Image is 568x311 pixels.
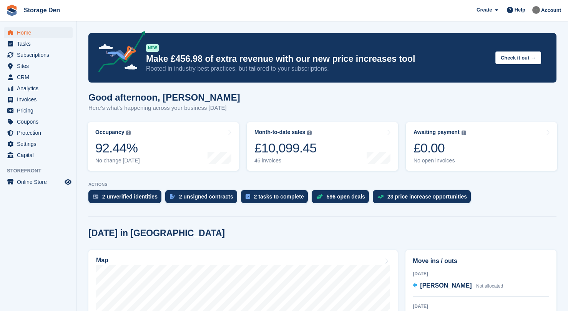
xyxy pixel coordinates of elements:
[96,257,108,264] h2: Map
[95,140,140,156] div: 92.44%
[4,94,73,105] a: menu
[406,122,557,171] a: Awaiting payment £0.00 No open invoices
[17,61,63,71] span: Sites
[4,27,73,38] a: menu
[93,194,98,199] img: verify_identity-adf6edd0f0f0b5bbfe63781bf79b02c33cf7c696d77639b501bdc392416b5a36.svg
[17,50,63,60] span: Subscriptions
[88,92,240,103] h1: Good afternoon, [PERSON_NAME]
[17,127,63,138] span: Protection
[7,167,76,175] span: Storefront
[515,6,525,14] span: Help
[476,283,503,289] span: Not allocated
[17,83,63,94] span: Analytics
[17,27,63,38] span: Home
[413,281,503,291] a: [PERSON_NAME] Not allocated
[387,194,467,200] div: 23 price increase opportunities
[462,131,466,135] img: icon-info-grey-7440780725fd019a000dd9b08b2336e03edf1995a4989e88bcd33f0948082b44.svg
[179,194,233,200] div: 2 unsigned contracts
[88,182,556,187] p: ACTIONS
[6,5,18,16] img: stora-icon-8386f47178a22dfd0bd8f6a31ec36ba5ce8667c1dd55bd0f319d3a0aa187defe.svg
[146,44,159,52] div: NEW
[95,129,124,136] div: Occupancy
[4,38,73,49] a: menu
[102,194,158,200] div: 2 unverified identities
[17,72,63,83] span: CRM
[88,228,225,238] h2: [DATE] in [GEOGRAPHIC_DATA]
[414,129,460,136] div: Awaiting payment
[4,127,73,138] a: menu
[92,31,146,75] img: price-adjustments-announcement-icon-8257ccfd72463d97f412b2fc003d46551f7dbcb40ab6d574587a9cd5c0d94...
[88,190,165,207] a: 2 unverified identities
[541,7,561,14] span: Account
[88,122,239,171] a: Occupancy 92.44% No change [DATE]
[4,150,73,160] a: menu
[254,140,317,156] div: £10,099.45
[146,65,489,73] p: Rooted in industry best practices, but tailored to your subscriptions.
[4,177,73,187] a: menu
[4,61,73,71] a: menu
[307,131,312,135] img: icon-info-grey-7440780725fd019a000dd9b08b2336e03edf1995a4989e88bcd33f0948082b44.svg
[95,157,140,164] div: No change [DATE]
[63,177,73,187] a: Preview store
[88,104,240,112] p: Here's what's happening across your business [DATE]
[17,105,63,116] span: Pricing
[17,94,63,105] span: Invoices
[170,194,175,199] img: contract_signature_icon-13c848040528278c33f63329250d36e43548de30e8caae1d1a13099fd9432cc5.svg
[420,282,472,289] span: [PERSON_NAME]
[414,140,466,156] div: £0.00
[373,190,475,207] a: 23 price increase opportunities
[532,6,540,14] img: Brian Barbour
[4,83,73,94] a: menu
[4,50,73,60] a: menu
[17,139,63,149] span: Settings
[254,194,304,200] div: 2 tasks to complete
[316,194,323,199] img: deal-1b604bf984904fb50ccaf53a9ad4b4a5d6e5aea283cecdc64d6e3604feb123c2.svg
[414,157,466,164] div: No open invoices
[17,38,63,49] span: Tasks
[165,190,241,207] a: 2 unsigned contracts
[241,190,312,207] a: 2 tasks to complete
[17,177,63,187] span: Online Store
[377,195,384,199] img: price_increase_opportunities-93ffe204e8149a01c8c9dc8f82e8f89637d9d84a8eef4429ea346261dce0b2c0.svg
[254,129,305,136] div: Month-to-date sales
[327,194,365,200] div: 596 open deals
[21,4,63,17] a: Storage Den
[413,303,549,310] div: [DATE]
[4,72,73,83] a: menu
[246,194,250,199] img: task-75834270c22a3079a89374b754ae025e5fb1db73e45f91037f5363f120a921f8.svg
[413,256,549,266] h2: Move ins / outs
[413,270,549,277] div: [DATE]
[254,157,317,164] div: 46 invoices
[312,190,373,207] a: 596 open deals
[17,150,63,160] span: Capital
[477,6,492,14] span: Create
[17,116,63,127] span: Coupons
[4,116,73,127] a: menu
[4,105,73,116] a: menu
[495,51,541,64] button: Check it out →
[146,53,489,65] p: Make £456.98 of extra revenue with our new price increases tool
[126,131,131,135] img: icon-info-grey-7440780725fd019a000dd9b08b2336e03edf1995a4989e88bcd33f0948082b44.svg
[247,122,398,171] a: Month-to-date sales £10,099.45 46 invoices
[4,139,73,149] a: menu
